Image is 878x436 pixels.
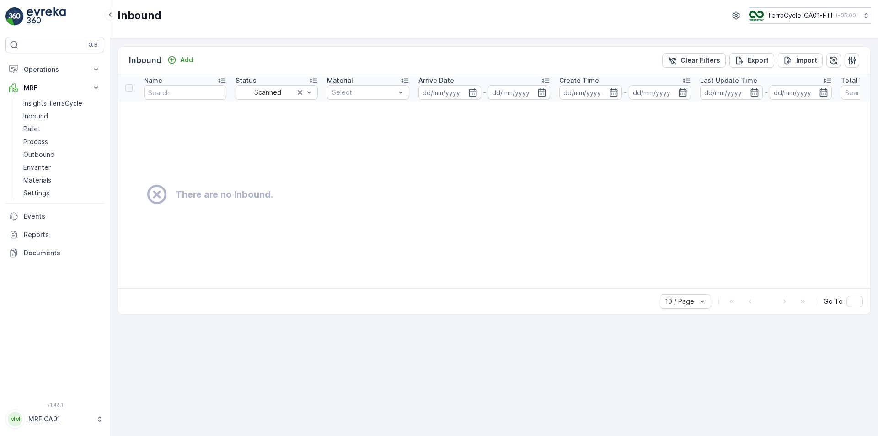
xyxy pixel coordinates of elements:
[559,85,622,100] input: dd/mm/yyyy
[418,85,481,100] input: dd/mm/yyyy
[778,53,823,68] button: Import
[796,56,817,65] p: Import
[24,83,86,92] p: MRF
[20,161,104,174] a: Envanter
[23,112,48,121] p: Inbound
[23,150,54,159] p: Outbound
[23,99,82,108] p: Insights TerraCycle
[559,76,599,85] p: Create Time
[23,176,51,185] p: Materials
[8,412,22,426] div: MM
[89,41,98,48] p: ⌘B
[176,188,273,201] h2: There are no Inbound.
[729,53,774,68] button: Export
[749,11,764,21] img: TC_BVHiTW6.png
[418,76,454,85] p: Arrive Date
[24,230,101,239] p: Reports
[20,187,104,199] a: Settings
[749,7,871,24] button: TerraCycle-CA01-FTI(-05:00)
[20,123,104,135] a: Pallet
[680,56,720,65] p: Clear Filters
[765,87,768,98] p: -
[20,148,104,161] a: Outbound
[624,87,627,98] p: -
[24,65,86,74] p: Operations
[144,85,226,100] input: Search
[20,110,104,123] a: Inbound
[488,85,551,100] input: dd/mm/yyyy
[20,135,104,148] a: Process
[767,11,832,20] p: TerraCycle-CA01-FTI
[748,56,769,65] p: Export
[24,212,101,221] p: Events
[164,54,197,65] button: Add
[180,55,193,65] p: Add
[332,88,395,97] p: Select
[824,297,843,306] span: Go To
[327,76,353,85] p: Material
[662,53,726,68] button: Clear Filters
[5,226,104,244] a: Reports
[629,85,691,100] input: dd/mm/yyyy
[5,244,104,262] a: Documents
[5,409,104,429] button: MMMRF.CA01
[23,124,41,134] p: Pallet
[20,174,104,187] a: Materials
[118,8,161,23] p: Inbound
[236,76,257,85] p: Status
[144,76,162,85] p: Name
[20,97,104,110] a: Insights TerraCycle
[5,402,104,408] span: v 1.48.1
[129,54,162,67] p: Inbound
[5,7,24,26] img: logo
[28,414,91,424] p: MRF.CA01
[23,137,48,146] p: Process
[483,87,486,98] p: -
[5,60,104,79] button: Operations
[836,12,858,19] p: ( -05:00 )
[23,188,49,198] p: Settings
[770,85,832,100] input: dd/mm/yyyy
[700,85,763,100] input: dd/mm/yyyy
[5,207,104,226] a: Events
[700,76,757,85] p: Last Update Time
[23,163,51,172] p: Envanter
[27,7,66,26] img: logo_light-DOdMpM7g.png
[24,248,101,258] p: Documents
[5,79,104,97] button: MRF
